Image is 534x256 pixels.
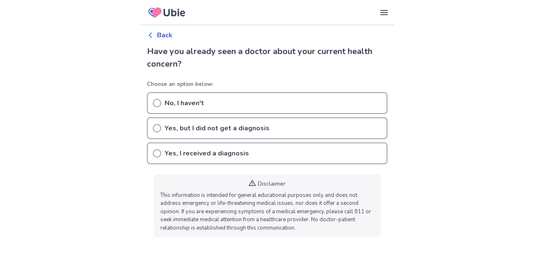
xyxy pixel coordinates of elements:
p: Choose an option below: [147,80,387,89]
p: Yes, but I did not get a diagnosis [165,123,270,133]
p: Disclaimer [258,179,285,188]
p: Back [157,30,173,40]
p: This information is intended for general educational purposes only and does not address emergency... [160,191,374,233]
p: No, I haven't [165,98,204,108]
p: Yes, I received a diagnosis [165,148,249,158]
h2: Have you already seen a doctor about your current health concern? [147,45,387,70]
